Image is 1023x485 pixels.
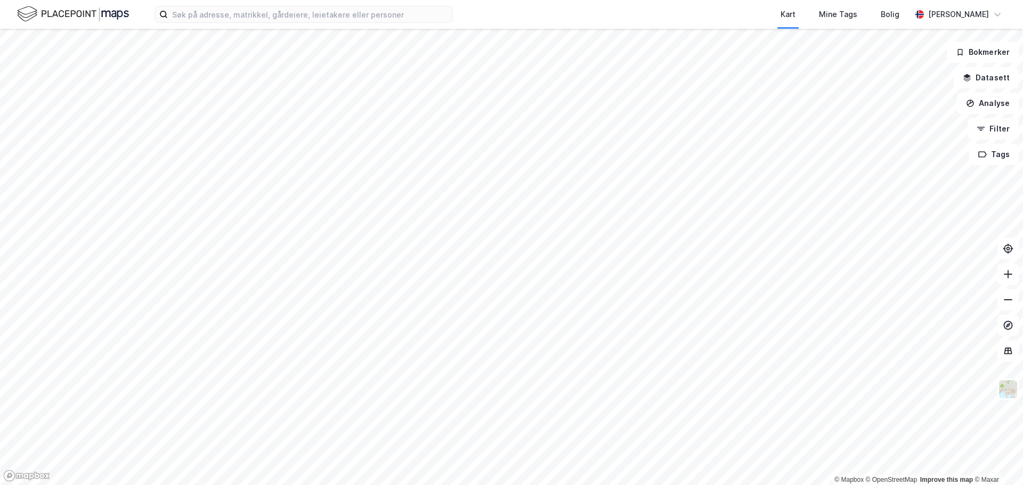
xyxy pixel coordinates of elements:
[970,434,1023,485] div: Kontrollprogram for chat
[920,476,973,483] a: Improve this map
[168,6,452,22] input: Søk på adresse, matrikkel, gårdeiere, leietakere eller personer
[968,118,1019,139] button: Filter
[998,379,1018,399] img: Z
[819,8,857,21] div: Mine Tags
[957,93,1019,114] button: Analyse
[781,8,795,21] div: Kart
[866,476,918,483] a: OpenStreetMap
[881,8,899,21] div: Bolig
[17,5,129,23] img: logo.f888ab2527a4732fd821a326f86c7f29.svg
[969,144,1019,165] button: Tags
[834,476,864,483] a: Mapbox
[970,434,1023,485] iframe: Chat Widget
[928,8,989,21] div: [PERSON_NAME]
[3,470,50,482] a: Mapbox homepage
[954,67,1019,88] button: Datasett
[947,42,1019,63] button: Bokmerker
